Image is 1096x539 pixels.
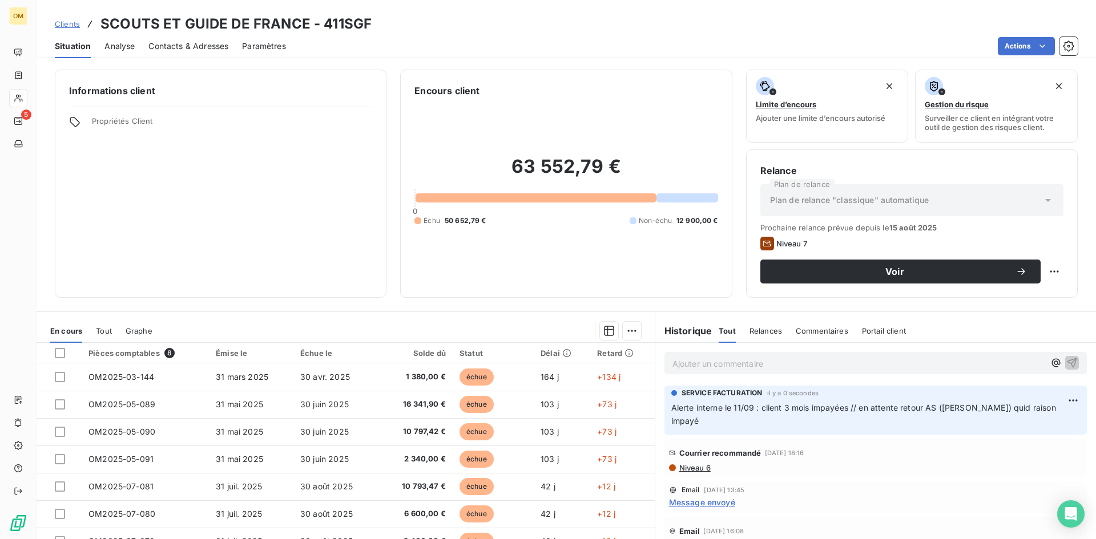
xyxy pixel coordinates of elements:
span: Niveau 6 [678,463,711,472]
span: Message envoyé [669,496,735,508]
span: 5 [21,110,31,120]
span: 30 juin 2025 [300,399,349,409]
span: Propriétés Client [92,116,372,132]
span: échue [460,451,494,468]
span: 50 652,79 € [445,216,486,226]
span: +134 j [597,372,620,382]
span: OM2025-05-091 [88,454,154,464]
span: Tout [96,326,112,335]
h3: SCOUTS ET GUIDE DE FRANCE - 411SGF [100,14,372,34]
span: 30 août 2025 [300,509,353,518]
span: 31 juil. 2025 [216,481,262,491]
span: 103 j [541,427,559,436]
h2: 63 552,79 € [414,155,718,189]
span: +73 j [597,427,616,436]
span: 2 340,00 € [385,453,446,465]
span: échue [460,478,494,495]
span: Email [682,487,700,493]
span: Courrier recommandé [679,448,761,457]
span: Contacts & Adresses [148,40,228,52]
span: échue [460,396,494,413]
span: Commentaires [796,326,848,335]
span: Gestion du risque [925,100,989,109]
button: Actions [998,37,1055,55]
span: Échu [424,216,440,226]
span: Limite d’encours [756,100,816,109]
span: 31 juil. 2025 [216,509,262,518]
span: Email [679,526,700,536]
span: Surveiller ce client en intégrant votre outil de gestion des risques client. [925,114,1068,132]
span: 31 mai 2025 [216,454,263,464]
div: Pièces comptables [88,348,202,358]
h6: Historique [655,324,712,338]
span: 103 j [541,454,559,464]
span: +73 j [597,399,616,409]
span: OM2025-07-080 [88,509,155,518]
h6: Encours client [414,84,479,98]
span: Tout [719,326,736,335]
img: Logo LeanPay [9,514,27,532]
span: Graphe [126,326,152,335]
div: Statut [460,348,527,358]
span: SERVICE FACTURATION [682,388,763,398]
span: Prochaine relance prévue depuis le [760,223,1063,232]
span: OM2025-03-144 [88,372,154,382]
div: Solde dû [385,348,446,358]
span: échue [460,368,494,386]
span: Non-échu [639,216,672,226]
span: 42 j [541,481,555,491]
span: 1 380,00 € [385,371,446,383]
span: En cours [50,326,82,335]
span: [DATE] 13:45 [704,487,744,493]
span: Plan de relance "classique" automatique [770,194,929,206]
span: [DATE] 16:08 [703,528,744,534]
button: Gestion du risqueSurveiller ce client en intégrant votre outil de gestion des risques client. [915,70,1078,143]
span: 10 793,47 € [385,481,446,492]
span: 42 j [541,509,555,518]
span: il y a 0 secondes [767,390,819,396]
div: Délai [541,348,583,358]
span: OM2025-05-090 [88,427,155,436]
span: Analyse [104,40,135,52]
span: Portail client [862,326,906,335]
span: 30 avr. 2025 [300,372,350,382]
span: 103 j [541,399,559,409]
h6: Relance [760,164,1063,177]
span: 31 mars 2025 [216,372,268,382]
span: 6 600,00 € [385,508,446,520]
span: 0 [413,206,417,216]
span: 10 797,42 € [385,426,446,437]
button: Voir [760,260,1041,283]
span: 31 mai 2025 [216,427,263,436]
div: OM [9,7,27,25]
span: échue [460,423,494,440]
div: Retard [597,348,647,358]
span: 30 juin 2025 [300,427,349,436]
span: Niveau 7 [776,239,807,248]
span: 12 900,00 € [676,216,718,226]
span: Alerte interne le 11/09 : client 3 mois impayées // en attente retour AS ([PERSON_NAME]) quid rai... [671,403,1058,425]
span: Situation [55,40,91,52]
span: Clients [55,19,80,29]
span: 31 mai 2025 [216,399,263,409]
span: 15 août 2025 [889,223,937,232]
span: 164 j [541,372,559,382]
span: +12 j [597,509,615,518]
span: +12 j [597,481,615,491]
span: Voir [774,267,1016,276]
span: Paramètres [242,40,286,52]
h6: Informations client [69,84,372,98]
span: [DATE] 18:16 [765,449,804,456]
div: Émise le [216,348,287,358]
div: Open Intercom Messenger [1057,500,1085,528]
span: 16 341,90 € [385,399,446,410]
span: +73 j [597,454,616,464]
span: 30 juin 2025 [300,454,349,464]
button: Limite d’encoursAjouter une limite d’encours autorisé [746,70,909,143]
span: OM2025-05-089 [88,399,155,409]
a: Clients [55,18,80,30]
div: Échue le [300,348,371,358]
span: Relances [750,326,782,335]
span: 30 août 2025 [300,481,353,491]
span: Ajouter une limite d’encours autorisé [756,114,885,123]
